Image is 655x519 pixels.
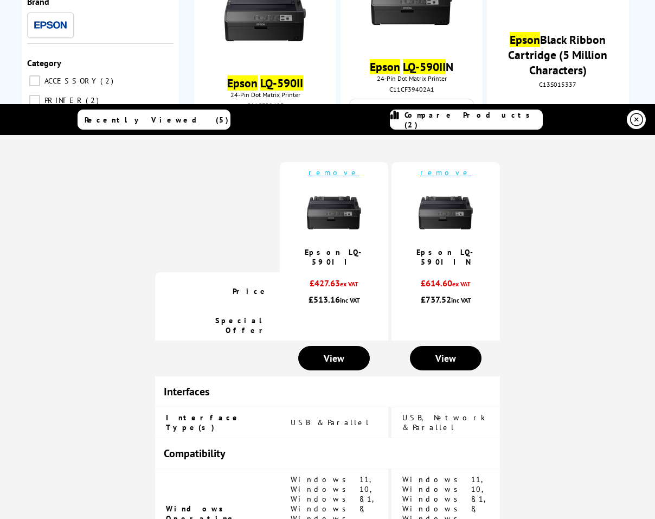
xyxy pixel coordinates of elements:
mark: LQ-590II [260,75,303,91]
span: ex VAT [452,280,471,288]
a: View [410,346,481,370]
mark: Epson [370,59,400,74]
div: £427.63 [291,278,377,294]
span: View [324,352,344,364]
div: £614.60 [402,278,489,294]
span: inc VAT [340,296,360,304]
div: C11CF39402A1 [349,85,474,93]
div: C11CF39403 [202,101,328,110]
mark: LQ-590II [403,59,446,74]
span: ex VAT [340,280,358,288]
span: Compare Products (2) [404,110,542,130]
span: Category [27,57,61,68]
mark: Epson [510,32,540,47]
img: Epson-LQ-590II-Front-Facing-Small.jpg [307,185,361,240]
input: ACCESSORY 2 [29,75,40,86]
a: Recently Viewed (5) [78,110,230,130]
span: Compatibility [164,446,226,460]
img: Epson [34,21,67,29]
div: C13S015337 [495,80,621,88]
input: PRINTER 2 [29,95,40,106]
a: Epson LQ-590II [305,247,364,267]
span: Price [233,286,269,296]
span: PRINTER [42,95,85,105]
a: Epson LQ-590IIN [416,247,476,267]
span: Special Offer [215,316,269,335]
mark: Epson [227,75,258,91]
a: EpsonBlack Ribbon Cartridge (5 Million Characters) [508,32,607,78]
span: 24-Pin Dot Matrix Printer [200,91,331,99]
div: £513.16 [291,294,377,305]
a: Epson LQ-590II [227,75,303,91]
span: 2 [100,76,116,86]
span: 2 [86,95,101,105]
a: remove [420,168,471,177]
a: remove [309,168,359,177]
a: Epson LQ-590IIN [370,59,453,74]
span: inc VAT [451,296,471,304]
a: Compare Products (2) [390,110,543,130]
span: Interfaces [164,385,209,399]
span: 24-Pin Dot Matrix Printer [346,74,477,82]
span: Recently Viewed (5) [85,115,229,125]
span: USB & Parallel [291,418,370,427]
div: £737.52 [402,294,489,305]
span: View [435,352,456,364]
a: View [298,346,370,370]
span: Interface Type(s) [166,413,241,432]
span: ACCESSORY [42,76,99,86]
span: USB, Network & Parallel [402,413,485,432]
img: Epson-LQ-590II-Front-Facing-Small.jpg [419,185,473,240]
